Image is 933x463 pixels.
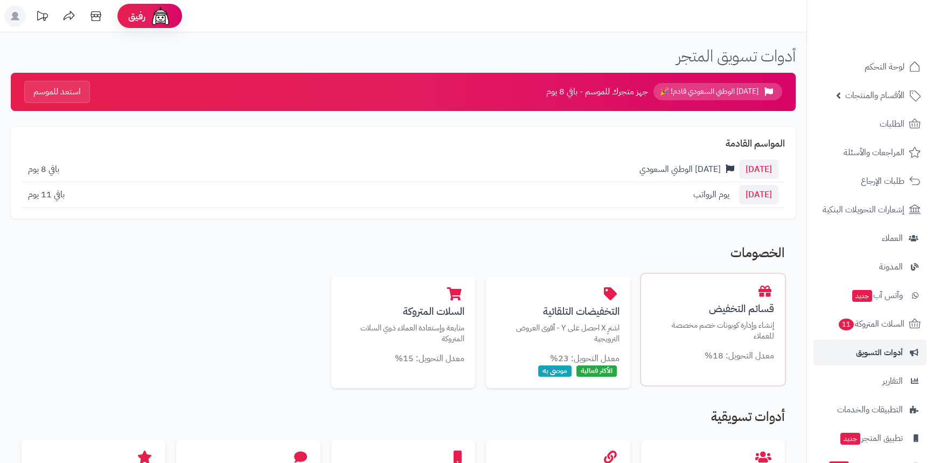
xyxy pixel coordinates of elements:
[861,174,904,189] span: طلبات الإرجاع
[28,163,59,176] span: باقي 8 يوم
[879,259,903,274] span: المدونة
[845,88,904,103] span: الأقسام والمنتجات
[639,163,721,176] span: [DATE] الوطني السعودي
[739,160,778,179] span: [DATE]
[576,365,617,377] span: الأكثر فعالية
[550,352,619,365] small: معدل التحويل: 23%
[860,26,923,49] img: logo-2.png
[693,188,729,201] span: يوم الرواتب
[813,225,927,251] a: العملاء
[24,81,90,103] button: استعد للموسم
[813,368,927,394] a: التقارير
[813,311,927,337] a: السلات المتروكة11
[677,47,796,65] h1: أدوات تسويق المتجر
[839,319,854,330] span: 11
[705,349,774,362] small: معدل التحويل: 18%
[813,197,927,223] a: إشعارات التحويلات البنكية
[813,140,927,165] a: المراجعات والأسئلة
[838,316,904,331] span: السلات المتروكة
[856,345,903,360] span: أدوات التسويق
[342,306,464,317] h3: السلات المتروكة
[28,188,65,201] span: باقي 11 يوم
[813,54,927,80] a: لوحة التحكم
[851,288,903,303] span: وآتس آب
[813,111,927,137] a: الطلبات
[813,425,927,451] a: تطبيق المتجرجديد
[128,10,145,23] span: رفيق
[652,303,774,314] h3: قسائم التخفيض
[739,185,778,204] span: [DATE]
[865,59,904,74] span: لوحة التحكم
[342,322,464,344] p: متابعة وإستعادة العملاء ذوي السلات المتروكة
[653,83,782,100] span: [DATE] الوطني السعودي قادم! 🎉
[840,433,860,445] span: جديد
[852,290,872,302] span: جديد
[652,320,774,342] p: إنشاء وإدارة كوبونات خصم مخصصة للعملاء
[641,274,785,373] a: قسائم التخفيضإنشاء وإدارة كوبونات خصم مخصصة للعملاء معدل التحويل: 18%
[150,5,171,27] img: ai-face.png
[538,365,572,377] span: موصى به
[813,282,927,308] a: وآتس آبجديد
[880,116,904,132] span: الطلبات
[22,410,785,429] h2: أدوات تسويقية
[813,168,927,194] a: طلبات الإرجاع
[813,340,927,365] a: أدوات التسويق
[882,231,903,246] span: العملاء
[331,277,475,376] a: السلات المتروكةمتابعة وإستعادة العملاء ذوي السلات المتروكة معدل التحويل: 15%
[844,145,904,160] span: المراجعات والأسئلة
[395,352,464,365] small: معدل التحويل: 15%
[22,246,785,265] h2: الخصومات
[486,277,630,388] a: التخفيضات التلقائيةاشترِ X احصل على Y - أقوى العروض الترويجية معدل التحويل: 23% الأكثر فعالية موص...
[497,322,619,344] p: اشترِ X احصل على Y - أقوى العروض الترويجية
[29,5,55,30] a: تحديثات المنصة
[813,254,927,280] a: المدونة
[839,431,903,446] span: تطبيق المتجر
[882,374,903,389] span: التقارير
[823,202,904,217] span: إشعارات التحويلات البنكية
[813,397,927,423] a: التطبيقات والخدمات
[837,402,903,417] span: التطبيقات والخدمات
[546,86,648,98] span: جهز متجرك للموسم - باقي 8 يوم
[22,138,785,149] h2: المواسم القادمة
[497,306,619,317] h3: التخفيضات التلقائية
